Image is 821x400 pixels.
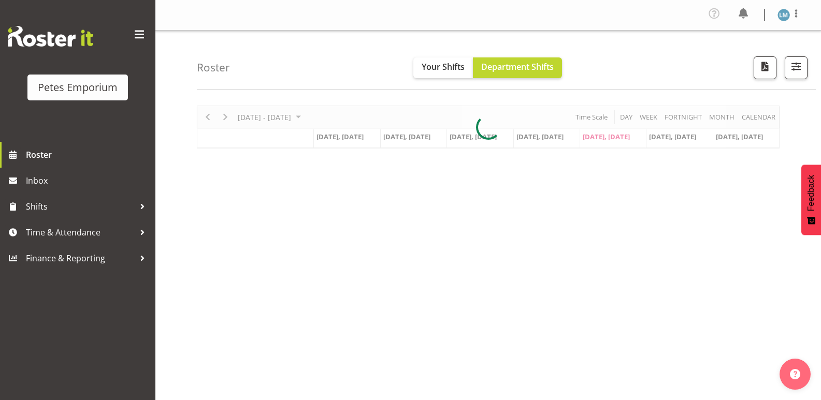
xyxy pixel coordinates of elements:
button: Feedback - Show survey [801,165,821,235]
span: Time & Attendance [26,225,135,240]
img: help-xxl-2.png [790,369,800,379]
span: Your Shifts [422,61,465,72]
span: Feedback [806,175,816,211]
img: lianne-morete5410.jpg [777,9,790,21]
img: Rosterit website logo [8,26,93,47]
span: Finance & Reporting [26,250,135,266]
div: Petes Emporium [38,80,118,95]
h4: Roster [197,62,230,73]
button: Your Shifts [413,57,473,78]
span: Inbox [26,173,150,188]
span: Shifts [26,199,135,214]
button: Department Shifts [473,57,562,78]
span: Department Shifts [481,61,554,72]
button: Filter Shifts [785,56,808,79]
button: Download a PDF of the roster according to the set date range. [754,56,776,79]
span: Roster [26,147,150,162]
